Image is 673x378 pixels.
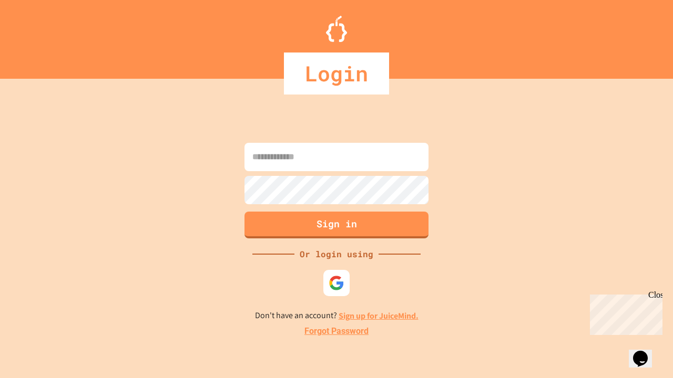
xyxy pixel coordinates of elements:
iframe: chat widget [629,336,662,367]
a: Forgot Password [304,325,369,338]
a: Sign up for JuiceMind. [339,310,419,321]
div: Login [284,52,389,94]
p: Don't have an account? [255,309,419,322]
img: Logo.svg [326,16,347,42]
div: Or login using [294,248,379,260]
iframe: chat widget [586,290,662,335]
img: google-icon.svg [329,275,344,291]
div: Chat with us now!Close [4,4,73,67]
button: Sign in [244,212,429,238]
